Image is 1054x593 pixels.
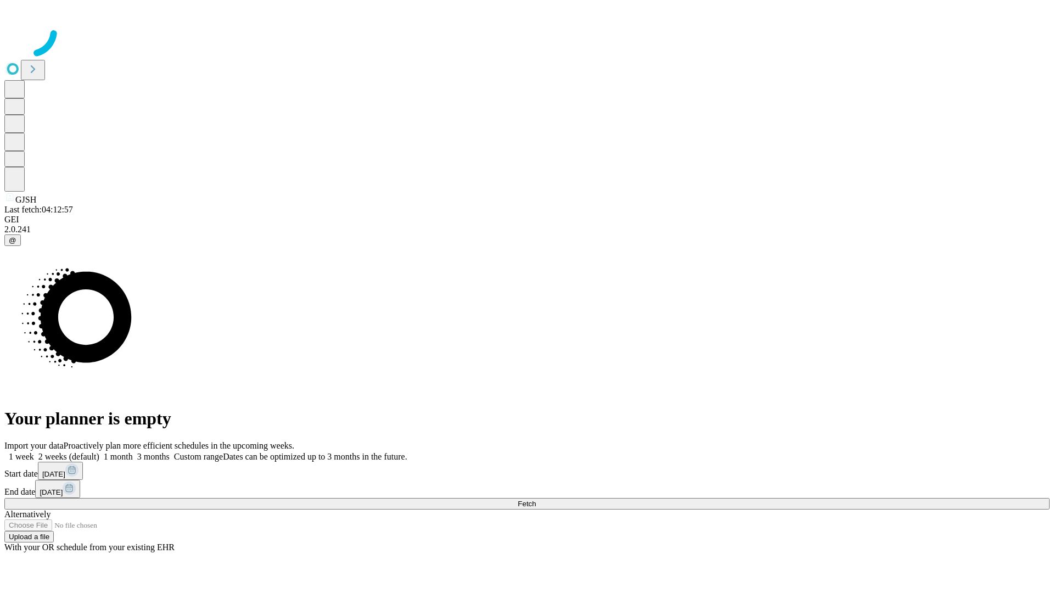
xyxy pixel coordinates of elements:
[9,452,34,461] span: 1 week
[40,488,63,496] span: [DATE]
[4,441,64,450] span: Import your data
[4,510,51,519] span: Alternatively
[4,409,1050,429] h1: Your planner is empty
[4,480,1050,498] div: End date
[64,441,294,450] span: Proactively plan more efficient schedules in the upcoming weeks.
[518,500,536,508] span: Fetch
[4,531,54,542] button: Upload a file
[42,470,65,478] span: [DATE]
[137,452,170,461] span: 3 months
[4,498,1050,510] button: Fetch
[4,215,1050,225] div: GEI
[4,225,1050,234] div: 2.0.241
[35,480,80,498] button: [DATE]
[4,462,1050,480] div: Start date
[38,452,99,461] span: 2 weeks (default)
[9,236,16,244] span: @
[174,452,223,461] span: Custom range
[4,542,175,552] span: With your OR schedule from your existing EHR
[38,462,83,480] button: [DATE]
[104,452,133,461] span: 1 month
[4,234,21,246] button: @
[15,195,36,204] span: GJSH
[223,452,407,461] span: Dates can be optimized up to 3 months in the future.
[4,205,73,214] span: Last fetch: 04:12:57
